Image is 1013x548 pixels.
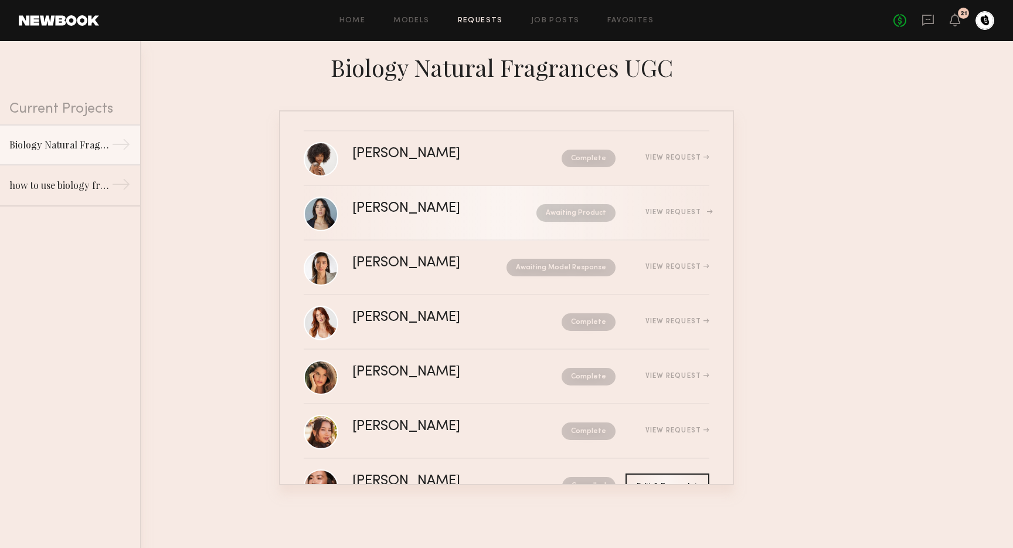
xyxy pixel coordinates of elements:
div: View Request [645,318,709,325]
a: Requests [458,17,503,25]
div: → [111,135,131,158]
a: [PERSON_NAME]Cancelled [304,459,709,513]
div: View Request [645,427,709,434]
div: [PERSON_NAME] [352,202,498,215]
div: View Request [645,373,709,380]
div: [PERSON_NAME] [352,311,511,324]
nb-request-status: Complete [562,368,616,385]
div: [PERSON_NAME] [352,475,511,488]
div: View Request [645,209,709,216]
a: Favorites [607,17,654,25]
nb-request-status: Cancelled [562,477,616,495]
a: Home [339,17,366,25]
nb-request-status: Complete [562,150,616,167]
div: → [111,175,131,198]
div: 21 [960,11,967,17]
a: [PERSON_NAME]CompleteView Request [304,350,709,404]
nb-request-status: Awaiting Model Response [506,259,616,276]
nb-request-status: Complete [562,422,616,440]
a: Job Posts [531,17,580,25]
div: Biology Natural Fragrances UGC [279,50,734,82]
div: [PERSON_NAME] [352,420,511,434]
span: Edit & Resend [637,483,698,490]
div: View Request [645,263,709,270]
a: Models [393,17,429,25]
div: [PERSON_NAME] [352,147,511,161]
div: [PERSON_NAME] [352,256,484,270]
div: [PERSON_NAME] [352,366,511,379]
a: [PERSON_NAME]Awaiting ProductView Request [304,186,709,241]
a: [PERSON_NAME]CompleteView Request [304,295,709,350]
a: [PERSON_NAME]CompleteView Request [304,404,709,459]
nb-request-status: Complete [562,313,616,331]
nb-request-status: Awaiting Product [536,204,616,222]
div: how to use biology fragrances [9,178,111,192]
div: Biology Natural Fragrances UGC [9,138,111,152]
a: [PERSON_NAME]CompleteView Request [304,131,709,186]
div: View Request [645,154,709,161]
a: [PERSON_NAME]Awaiting Model ResponseView Request [304,241,709,295]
